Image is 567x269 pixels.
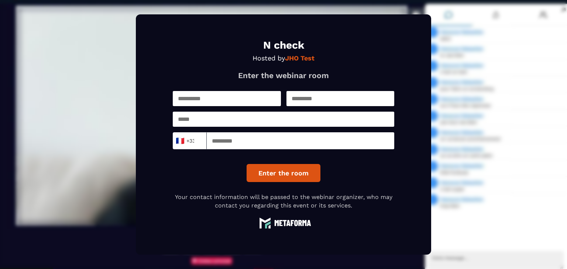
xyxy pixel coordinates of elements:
p: Enter the webinar room [173,71,394,80]
button: Enter the room [247,164,320,182]
div: Search for option [173,132,207,149]
p: Hosted by [173,54,394,62]
span: +33 [178,136,193,146]
p: Your contact information will be passed to the webinar organizer, who may contact you regarding t... [173,193,394,210]
strong: JHO Test [285,54,315,62]
input: Search for option [195,135,200,146]
span: 🇫🇷 [175,136,185,146]
h1: N check [173,40,394,50]
img: logo [256,217,311,228]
